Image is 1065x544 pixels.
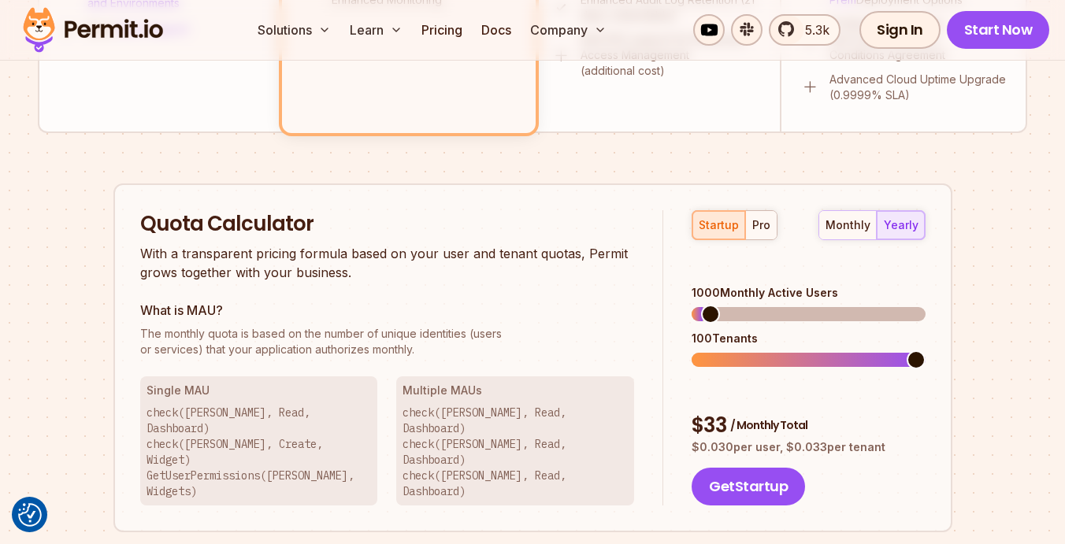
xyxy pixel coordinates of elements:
div: $ 33 [692,412,925,440]
a: Sign In [859,11,941,49]
a: Pricing [415,14,469,46]
img: Permit logo [16,3,170,57]
h3: Single MAU [147,383,372,398]
a: Start Now [947,11,1050,49]
div: pro [752,217,770,233]
img: Revisit consent button [18,503,42,527]
span: 5.3k [796,20,829,39]
div: 100 Tenants [692,331,925,346]
button: GetStartup [692,468,805,505]
button: Consent Preferences [18,503,42,527]
button: Learn [343,14,409,46]
span: / Monthly Total [730,417,807,433]
p: check([PERSON_NAME], Read, Dashboard) check([PERSON_NAME], Read, Dashboard) check([PERSON_NAME], ... [403,405,628,499]
p: check([PERSON_NAME], Read, Dashboard) check([PERSON_NAME], Create, Widget) GetUserPermissions([PE... [147,405,372,499]
p: With a transparent pricing formula based on your user and tenant quotas, Permit grows together wi... [140,244,635,282]
h3: Multiple MAUs [403,383,628,398]
h3: What is MAU? [140,301,635,320]
span: The monthly quota is based on the number of unique identities (users [140,326,635,342]
p: or services) that your application authorizes monthly. [140,326,635,357]
div: monthly [826,217,870,233]
p: $ 0.030 per user, $ 0.033 per tenant [692,439,925,455]
a: 5.3k [769,14,840,46]
p: Advanced Cloud Uptime Upgrade (0.9999% SLA) [829,72,1007,103]
h2: Quota Calculator [140,210,635,239]
div: 1000 Monthly Active Users [692,285,925,301]
button: Company [524,14,613,46]
button: Solutions [251,14,337,46]
a: Docs [475,14,518,46]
